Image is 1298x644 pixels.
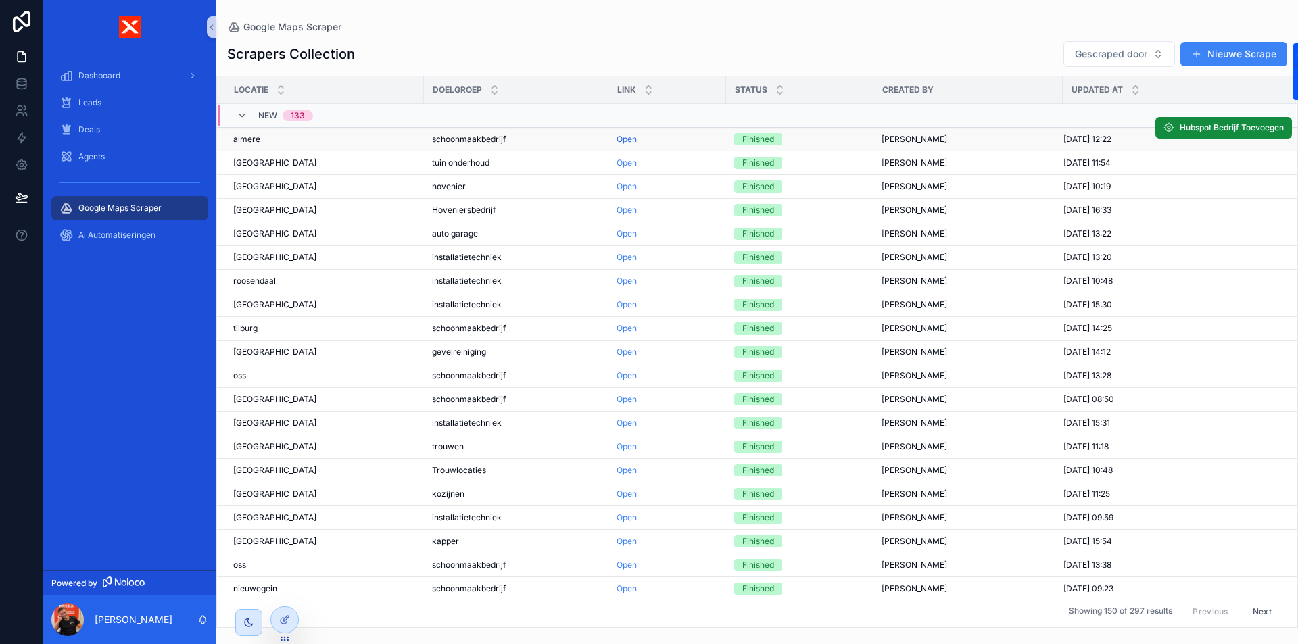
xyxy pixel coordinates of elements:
span: Hoveniersbedrijf [432,205,496,216]
a: Finished [734,204,865,216]
a: kozijnen [432,489,600,499]
a: installatietechniek [432,418,600,428]
a: [PERSON_NAME] [882,394,1055,405]
a: [GEOGRAPHIC_DATA] [233,441,416,452]
span: [DATE] 15:30 [1063,299,1112,310]
div: 133 [291,110,305,121]
a: Dashboard [51,64,208,88]
span: gevelreiniging [432,347,486,357]
a: [DATE] 12:22 [1063,134,1280,145]
a: [GEOGRAPHIC_DATA] [233,157,416,168]
a: [PERSON_NAME] [882,418,1055,428]
a: installatietechniek [432,512,600,523]
span: [DATE] 13:38 [1063,560,1111,570]
div: Finished [742,251,774,264]
div: Finished [742,228,774,240]
span: installatietechniek [432,418,502,428]
span: schoonmaakbedrijf [432,583,506,594]
a: Open [617,560,637,570]
span: schoonmaakbedrijf [432,134,506,145]
span: kozijnen [432,489,464,499]
a: Finished [734,488,865,500]
a: Open [617,418,637,428]
span: tuin onderhoud [432,157,489,168]
a: [PERSON_NAME] [882,536,1055,547]
a: Open [617,252,637,262]
span: auto garage [432,228,478,239]
a: Open [617,465,637,475]
a: Finished [734,559,865,571]
a: [DATE] 10:19 [1063,181,1280,192]
span: [GEOGRAPHIC_DATA] [233,347,316,357]
span: [DATE] 11:25 [1063,489,1110,499]
a: Open [617,134,637,144]
a: [PERSON_NAME] [882,276,1055,287]
a: [GEOGRAPHIC_DATA] [233,512,416,523]
a: [PERSON_NAME] [882,583,1055,594]
a: [DATE] 14:25 [1063,323,1280,334]
span: [PERSON_NAME] [882,299,947,310]
a: Finished [734,180,865,193]
a: Open [617,347,718,357]
a: Finished [734,417,865,429]
a: [DATE] 09:59 [1063,512,1280,523]
div: Finished [742,157,774,169]
a: [DATE] 14:12 [1063,347,1280,357]
a: Open [617,418,718,428]
span: [DATE] 10:48 [1063,276,1113,287]
span: [PERSON_NAME] [882,441,947,452]
a: installatietechniek [432,252,600,263]
a: hovenier [432,181,600,192]
a: Open [617,347,637,357]
a: [DATE] 13:28 [1063,370,1280,381]
a: Finished [734,370,865,382]
a: [GEOGRAPHIC_DATA] [233,394,416,405]
a: [PERSON_NAME] [882,512,1055,523]
div: Finished [742,322,774,335]
a: [PERSON_NAME] [882,489,1055,499]
span: Link [617,84,636,95]
a: Open [617,134,718,145]
span: Powered by [51,578,97,589]
a: Open [617,299,718,310]
a: oss [233,370,416,381]
a: almere [233,134,416,145]
div: Finished [742,441,774,453]
div: Finished [742,417,774,429]
span: [GEOGRAPHIC_DATA] [233,228,316,239]
a: Open [617,583,637,593]
span: [PERSON_NAME] [882,323,947,334]
span: [GEOGRAPHIC_DATA] [233,441,316,452]
div: scrollable content [43,54,216,265]
span: [PERSON_NAME] [882,583,947,594]
span: Updated at [1072,84,1123,95]
span: Deals [78,124,100,135]
div: Finished [742,346,774,358]
a: [DATE] 11:18 [1063,441,1280,452]
span: Status [735,84,767,95]
span: [DATE] 15:54 [1063,536,1112,547]
span: [PERSON_NAME] [882,418,947,428]
a: Open [617,252,718,263]
button: Hubspot Bedrijf Toevoegen [1155,117,1292,139]
div: Finished [742,180,774,193]
span: [PERSON_NAME] [882,157,947,168]
a: [DATE] 15:31 [1063,418,1280,428]
div: Finished [742,488,774,500]
a: installatietechniek [432,299,600,310]
a: Open [617,205,718,216]
span: [DATE] 10:19 [1063,181,1111,192]
a: Open [617,299,637,309]
a: [GEOGRAPHIC_DATA] [233,347,416,357]
a: [PERSON_NAME] [882,441,1055,452]
span: [DATE] 13:28 [1063,370,1111,381]
span: [GEOGRAPHIC_DATA] [233,181,316,192]
a: oss [233,560,416,570]
a: schoonmaakbedrijf [432,370,600,381]
a: Open [617,276,718,287]
span: [PERSON_NAME] [882,394,947,405]
a: schoonmaakbedrijf [432,583,600,594]
span: almere [233,134,260,145]
span: Dashboard [78,70,120,81]
a: Finished [734,322,865,335]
